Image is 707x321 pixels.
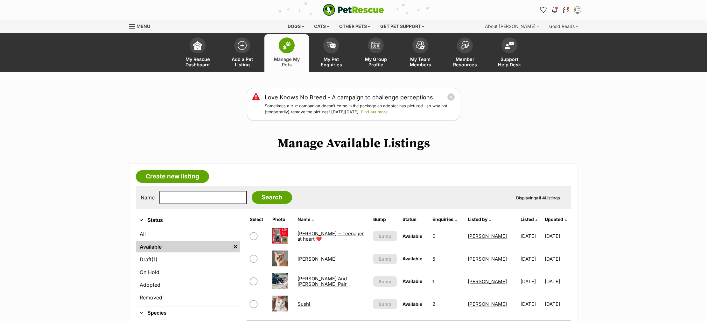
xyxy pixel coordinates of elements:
a: My Group Profile [353,34,398,72]
a: Adopted [136,279,240,291]
a: [PERSON_NAME] [297,256,337,262]
a: [PERSON_NAME] [468,301,507,307]
th: Select [247,214,269,224]
a: [PERSON_NAME] ~ Teenager at heart ❤️ [297,231,364,242]
a: Draft [136,254,240,265]
div: About [PERSON_NAME] [480,20,543,33]
td: [DATE] [518,293,544,315]
a: Listed [521,217,537,222]
span: Displaying Listings [516,195,560,200]
img: notifications-46538b983faf8c2785f20acdc204bb7945ddae34d4c08c2a6579f10ce5e182be.svg [552,7,557,13]
img: add-pet-listing-icon-0afa8454b4691262ce3f59096e99ab1cd57d4a30225e0717b998d2c9b9846f56.svg [238,41,247,50]
td: [DATE] [545,225,570,247]
a: Favourites [538,5,548,15]
button: Bump [373,276,397,287]
img: help-desk-icon-fdf02630f3aa405de69fd3d07c3f3aa587a6932b1a1747fa1d2bba05be0121f9.svg [505,42,514,49]
span: Support Help Desk [495,57,524,67]
span: translation missing: en.admin.listings.index.attributes.enquiries [432,217,453,222]
th: Photo [270,214,295,224]
ul: Account quick links [538,5,583,15]
a: Removed [136,292,240,303]
a: Manage My Pets [264,34,309,72]
td: [DATE] [545,271,570,292]
img: Merna Karam profile pic [574,7,581,13]
a: Create new listing [136,170,209,183]
div: Dogs [283,20,309,33]
a: All [136,228,240,240]
span: Listed by [468,217,487,222]
td: 0 [430,225,465,247]
td: 1 [430,271,465,292]
span: Bump [379,278,391,285]
a: Find out more [361,110,388,114]
span: Bump [379,233,391,239]
td: [DATE] [545,293,570,315]
a: PetRescue [323,4,384,16]
span: Member Resources [451,57,479,67]
th: Status [400,214,429,224]
button: Bump [373,231,397,241]
img: member-resources-icon-8e73f808a243e03378d46382f2149f9095a855e16c252ad45f914b54edf8863c.svg [460,41,469,50]
a: [PERSON_NAME] [468,256,507,262]
a: Enquiries [432,217,457,222]
a: Available [136,241,231,252]
a: [PERSON_NAME] And [PERSON_NAME] Pair [297,276,347,287]
p: Sometimes a true companion doesn’t come in the package an adopter has pictured…so why not (tempor... [265,103,455,115]
a: Updated [545,217,567,222]
button: My account [572,5,583,15]
a: [PERSON_NAME] [468,233,507,239]
div: Cats [310,20,334,33]
img: team-members-icon-5396bd8760b3fe7c0b43da4ab00e1e3bb1a5d9ba89233759b79545d2d3fc5d0d.svg [416,41,425,50]
td: [DATE] [518,248,544,270]
td: [DATE] [518,225,544,247]
div: Other pets [335,20,375,33]
a: Love Knows No Breed - A campaign to challenge perceptions [265,93,433,102]
button: Bump [373,254,397,264]
a: Support Help Desk [487,34,532,72]
span: Add a Pet Listing [228,57,256,67]
span: Menu [136,23,150,29]
span: My Pet Enquiries [317,57,346,67]
span: My Team Members [406,57,435,67]
span: Available [402,256,422,261]
a: Conversations [561,5,571,15]
img: manage-my-pets-icon-02211641906a0b7f246fdf0571729dbe1e7629f14944591b6c1af311fb30b64b.svg [282,41,291,50]
a: My Rescue Dashboard [175,34,220,72]
button: close [447,93,455,101]
span: Available [402,233,422,239]
span: Bump [379,301,391,307]
td: [DATE] [518,271,544,292]
span: Available [402,278,422,284]
a: Name [297,217,314,222]
button: Bump [373,299,397,309]
td: 5 [430,248,465,270]
a: My Team Members [398,34,443,72]
a: Remove filter [231,241,240,252]
img: group-profile-icon-3fa3cf56718a62981997c0bc7e787c4b2cf8bcc04b72c1350f741eb67cf2f40e.svg [371,42,380,49]
span: Updated [545,217,563,222]
a: [PERSON_NAME] [468,278,507,284]
span: (1) [151,256,157,263]
td: [DATE] [545,248,570,270]
th: Bump [371,214,399,224]
a: Menu [129,20,155,31]
button: Notifications [549,5,560,15]
img: logo-e224e6f780fb5917bec1dbf3a21bbac754714ae5b6737aabdf751b685950b380.svg [323,4,384,16]
span: Bump [379,256,391,262]
span: Available [402,301,422,307]
div: Get pet support [376,20,429,33]
span: My Group Profile [361,57,390,67]
a: Listed by [468,217,491,222]
a: Add a Pet Listing [220,34,264,72]
div: Status [136,227,240,306]
a: Sushi [297,301,310,307]
label: Name [141,195,155,200]
td: 2 [430,293,465,315]
button: Species [136,309,240,317]
img: dashboard-icon-eb2f2d2d3e046f16d808141f083e7271f6b2e854fb5c12c21221c1fb7104beca.svg [193,41,202,50]
span: Listed [521,217,534,222]
a: Member Resources [443,34,487,72]
span: My Rescue Dashboard [183,57,212,67]
strong: all 4 [536,195,545,200]
a: On Hold [136,266,240,278]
